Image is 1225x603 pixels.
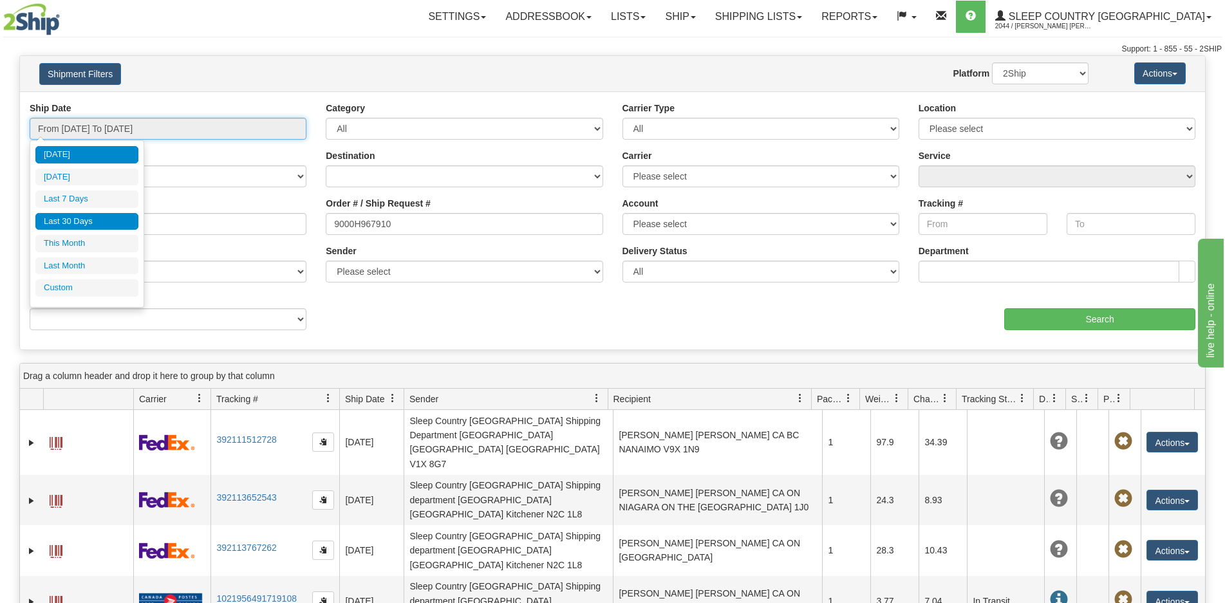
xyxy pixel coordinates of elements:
li: Last 7 Days [35,190,138,208]
label: Service [919,149,951,162]
a: Ship [655,1,705,33]
a: 392113767262 [216,543,276,553]
li: Custom [35,279,138,297]
li: This Month [35,235,138,252]
td: Sleep Country [GEOGRAPHIC_DATA] Shipping department [GEOGRAPHIC_DATA] [GEOGRAPHIC_DATA] Kitchener... [404,475,613,525]
span: Recipient [613,393,651,405]
span: Sender [409,393,438,405]
a: Shipment Issues filter column settings [1076,387,1098,409]
button: Actions [1146,540,1198,561]
td: [DATE] [339,475,404,525]
button: Actions [1134,62,1186,84]
button: Shipment Filters [39,63,121,85]
img: 2 - FedEx Express® [139,492,195,508]
li: Last Month [35,257,138,275]
button: Copy to clipboard [312,490,334,510]
td: Sleep Country [GEOGRAPHIC_DATA] Shipping Department [GEOGRAPHIC_DATA] [GEOGRAPHIC_DATA] [GEOGRAPH... [404,410,613,475]
a: 392113652543 [216,492,276,503]
td: 1 [822,410,870,475]
a: Expand [25,436,38,449]
button: Actions [1146,432,1198,452]
label: Delivery Status [622,245,687,257]
span: Unknown [1050,541,1068,559]
a: Tracking Status filter column settings [1011,387,1033,409]
label: Category [326,102,365,115]
a: Ship Date filter column settings [382,387,404,409]
td: [PERSON_NAME] [PERSON_NAME] CA ON NIAGARA ON THE [GEOGRAPHIC_DATA] 1J0 [613,475,822,525]
input: From [919,213,1047,235]
label: Carrier [622,149,652,162]
a: Weight filter column settings [886,387,908,409]
img: logo2044.jpg [3,3,60,35]
td: [PERSON_NAME] [PERSON_NAME] CA BC NANAIMO V9X 1N9 [613,410,822,475]
a: Lists [601,1,655,33]
span: Pickup Not Assigned [1114,490,1132,508]
td: 97.9 [870,410,919,475]
label: Platform [953,67,989,80]
iframe: chat widget [1195,236,1224,367]
span: 2044 / [PERSON_NAME] [PERSON_NAME] [995,20,1092,33]
span: Ship Date [345,393,384,405]
a: Label [50,431,62,452]
div: grid grouping header [20,364,1205,389]
span: Unknown [1050,432,1068,450]
a: Pickup Status filter column settings [1108,387,1130,409]
a: Carrier filter column settings [189,387,210,409]
li: Last 30 Days [35,213,138,230]
a: Settings [418,1,496,33]
label: Order # / Ship Request # [326,197,431,210]
div: live help - online [10,8,119,23]
td: Sleep Country [GEOGRAPHIC_DATA] Shipping department [GEOGRAPHIC_DATA] [GEOGRAPHIC_DATA] Kitchener... [404,525,613,575]
span: Delivery Status [1039,393,1050,405]
span: Charge [913,393,940,405]
a: Expand [25,494,38,507]
a: Expand [25,544,38,557]
button: Copy to clipboard [312,541,334,560]
label: Department [919,245,969,257]
button: Copy to clipboard [312,432,334,452]
img: 2 - FedEx Express® [139,543,195,559]
a: Delivery Status filter column settings [1043,387,1065,409]
span: Pickup Not Assigned [1114,541,1132,559]
a: Label [50,539,62,560]
a: 392111512728 [216,434,276,445]
img: 2 - FedEx Express® [139,434,195,450]
td: 24.3 [870,475,919,525]
a: Sender filter column settings [586,387,608,409]
label: Ship Date [30,102,71,115]
label: Tracking # [919,197,963,210]
li: [DATE] [35,146,138,163]
label: Sender [326,245,356,257]
input: To [1067,213,1195,235]
a: Addressbook [496,1,601,33]
td: [DATE] [339,525,404,575]
li: [DATE] [35,169,138,186]
span: Pickup Not Assigned [1114,432,1132,450]
td: [DATE] [339,410,404,475]
a: Sleep Country [GEOGRAPHIC_DATA] 2044 / [PERSON_NAME] [PERSON_NAME] [986,1,1221,33]
td: 28.3 [870,525,919,575]
span: Sleep Country [GEOGRAPHIC_DATA] [1005,11,1205,22]
label: Destination [326,149,375,162]
a: Charge filter column settings [934,387,956,409]
div: Support: 1 - 855 - 55 - 2SHIP [3,44,1222,55]
td: 10.43 [919,525,967,575]
span: Shipment Issues [1071,393,1082,405]
a: Reports [812,1,887,33]
td: 8.93 [919,475,967,525]
td: [PERSON_NAME] [PERSON_NAME] CA ON [GEOGRAPHIC_DATA] [613,525,822,575]
a: Label [50,489,62,510]
span: Tracking Status [962,393,1018,405]
label: Account [622,197,659,210]
span: Unknown [1050,490,1068,508]
span: Pickup Status [1103,393,1114,405]
span: Tracking # [216,393,258,405]
td: 1 [822,525,870,575]
a: Packages filter column settings [837,387,859,409]
a: Recipient filter column settings [789,387,811,409]
span: Weight [865,393,892,405]
span: Packages [817,393,844,405]
label: Location [919,102,956,115]
button: Actions [1146,490,1198,510]
td: 34.39 [919,410,967,475]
